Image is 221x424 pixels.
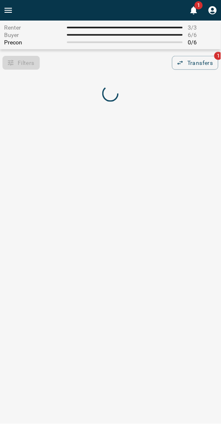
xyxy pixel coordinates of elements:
span: 1 [195,1,203,9]
button: Transfers [172,56,219,70]
span: 3 / 3 [188,24,217,31]
span: Precon [4,39,62,46]
span: 6 / 6 [188,32,217,38]
button: 1 [186,2,202,18]
span: Renter [4,24,62,31]
span: 0 / 6 [188,39,217,46]
span: Buyer [4,32,62,38]
button: Profile [205,2,221,18]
